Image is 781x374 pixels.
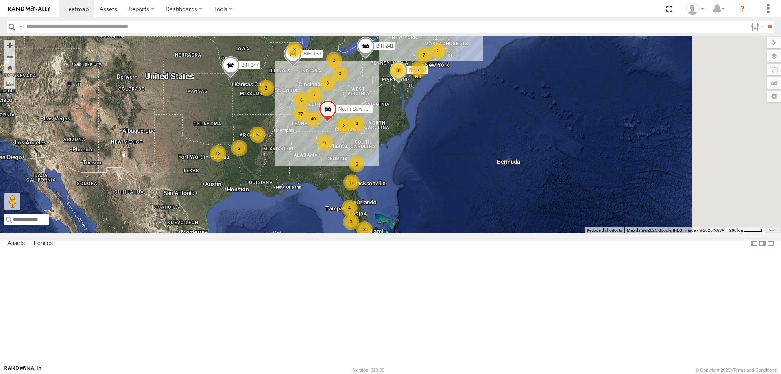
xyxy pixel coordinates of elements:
label: Fences [30,238,57,249]
div: 2 [231,140,247,156]
span: BIH 139 [303,50,321,56]
div: 3 [319,75,336,91]
div: 6 [316,134,333,151]
div: 3 [332,66,348,82]
div: 5 [249,127,266,143]
div: 6 [293,92,310,108]
span: BIH 262 [409,67,427,73]
div: 4 [341,200,358,216]
label: Assets [3,238,29,249]
span: BIH 247 [241,62,259,68]
span: BIH 241 [376,43,394,48]
div: © Copyright 2025 - [696,367,777,372]
label: Measure [4,77,15,89]
div: 7 [410,61,427,77]
button: Drag Pegman onto the map to open Street View [4,193,20,210]
div: 2 [336,117,352,133]
button: Zoom Home [4,62,15,73]
a: Terms (opens in new tab) [769,229,777,232]
i: ? [736,2,749,15]
label: Search Query [17,21,24,33]
a: Visit our Website [4,366,42,374]
img: rand-logo.svg [8,6,50,12]
div: 4 [349,116,365,132]
button: Zoom out [4,51,15,62]
label: Search Filter Options [748,21,765,33]
button: Zoom in [4,40,15,51]
div: Version: 310.00 [353,367,384,372]
div: 2 [258,80,274,96]
div: 7 [306,87,323,103]
button: Map Scale: 200 km per 43 pixels [727,227,765,233]
div: 3 [286,42,303,58]
div: 2 [326,52,342,68]
label: Hide Summary Table [767,238,775,249]
div: 77 [292,106,309,122]
div: 3 [356,221,373,238]
span: 200 km [729,228,743,232]
div: 3 [390,62,406,79]
button: Keyboard shortcuts [587,227,622,233]
span: Map data ©2025 Google, INEGI Imagery ©2025 NASA [627,228,724,232]
div: 2 [430,43,446,59]
div: Nele . [683,3,707,15]
span: Not in Service [GEOGRAPHIC_DATA] [338,106,421,112]
div: 5 [343,174,360,190]
div: 7 [416,47,432,63]
div: 6 [349,156,365,172]
label: Dock Summary Table to the Right [758,238,766,249]
div: 3 [343,214,359,230]
div: 12 [210,145,226,162]
label: Dock Summary Table to the Left [750,238,758,249]
div: 40 [305,111,321,127]
a: Terms and Conditions [733,367,777,372]
label: Map Settings [767,91,781,102]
